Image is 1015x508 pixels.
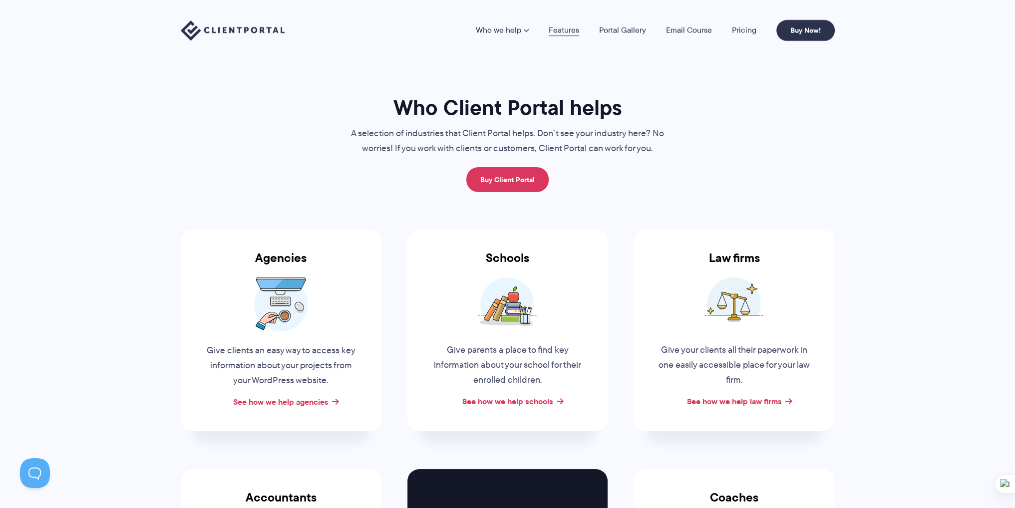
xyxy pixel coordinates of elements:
[462,395,553,407] a: See how we help schools
[658,343,810,388] p: Give your clients all their paperwork in one easily accessible place for your law firm.
[181,251,381,277] h3: Agencies
[205,343,357,388] p: Give clients an easy way to access key information about your projects from your WordPress website.
[340,126,675,156] p: A selection of industries that Client Portal helps. Don’t see your industry here? No worries! If ...
[407,251,608,277] h3: Schools
[634,251,834,277] h3: Law firms
[599,26,646,34] a: Portal Gallery
[476,26,529,34] a: Who we help
[20,458,50,488] iframe: Toggle Customer Support
[776,20,835,41] a: Buy Now!
[686,395,781,407] a: See how we help law firms
[233,396,329,408] a: See how we help agencies
[431,343,583,388] p: Give parents a place to find key information about your school for their enrolled children.
[466,167,549,192] a: Buy Client Portal
[549,26,579,34] a: Features
[340,94,675,121] h1: Who Client Portal helps
[732,26,756,34] a: Pricing
[666,26,712,34] a: Email Course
